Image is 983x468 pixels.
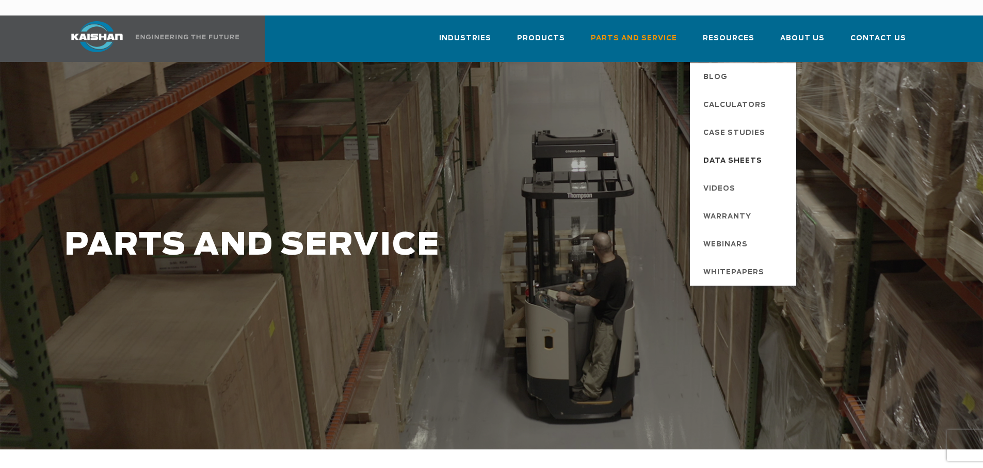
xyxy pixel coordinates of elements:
a: Whitepapers [693,258,796,286]
a: Blog [693,63,796,90]
span: Products [517,33,565,44]
span: Videos [703,180,735,198]
a: Products [517,25,565,60]
a: About Us [780,25,825,60]
a: Industries [439,25,491,60]
a: Data Sheets [693,146,796,174]
a: Calculators [693,90,796,118]
span: Case Studies [703,124,765,142]
a: Webinars [693,230,796,258]
img: kaishan logo [58,21,136,52]
span: Calculators [703,97,766,114]
a: Parts and Service [591,25,677,60]
a: Warranty [693,202,796,230]
a: Contact Us [850,25,906,60]
a: Kaishan USA [58,15,241,62]
span: Parts and Service [591,33,677,44]
span: Contact Us [850,33,906,44]
img: Engineering the future [136,35,239,39]
span: Webinars [703,236,748,254]
span: Warranty [703,208,751,226]
span: About Us [780,33,825,44]
a: Resources [703,25,754,60]
span: Whitepapers [703,264,764,282]
span: Data Sheets [703,152,762,170]
span: Blog [703,69,728,86]
a: Case Studies [693,118,796,146]
a: Videos [693,174,796,202]
span: Industries [439,33,491,44]
span: Resources [703,33,754,44]
h1: PARTS AND SERVICE [65,228,775,263]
